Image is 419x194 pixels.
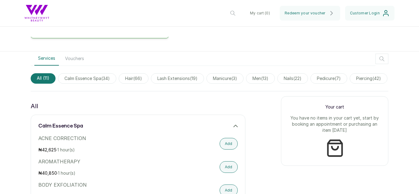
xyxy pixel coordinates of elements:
[246,73,275,84] span: men(13)
[119,73,148,84] span: hair(66)
[34,51,59,66] button: Services
[345,6,394,21] button: Customer Login
[350,73,387,84] span: piercing(42)
[31,73,56,84] span: All (11)
[38,170,178,176] p: ₦ ·
[38,135,178,142] p: ACNE CORRECTION
[42,170,57,176] span: 40,850
[57,147,75,152] span: 1 hour(s)
[285,11,325,16] span: Redeem your voucher
[31,101,38,111] p: All
[38,181,178,188] p: BODY EXFOLIATION
[38,147,178,153] p: ₦ ·
[38,122,83,130] h3: calm essence spa
[310,73,347,84] span: pedicure(7)
[42,147,56,152] span: 42,625
[58,170,75,176] span: 1 hour(s)
[289,104,381,110] p: Your cart
[280,6,340,21] button: Redeem your voucher
[151,73,204,84] span: lash extensions(19)
[220,161,238,173] button: Add
[245,6,275,21] button: My cart (0)
[25,5,49,21] img: business logo
[58,73,116,84] span: calm essence spa(34)
[38,158,178,165] p: AROMATHERAPY
[61,51,88,66] button: Vouchers
[220,138,238,150] button: Add
[289,115,381,133] p: You have no items in your cart yet, start by booking an appointment or purchasing an item [DATE]
[277,73,308,84] span: nails(22)
[350,11,380,16] span: Customer Login
[206,73,244,84] span: manicure(3)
